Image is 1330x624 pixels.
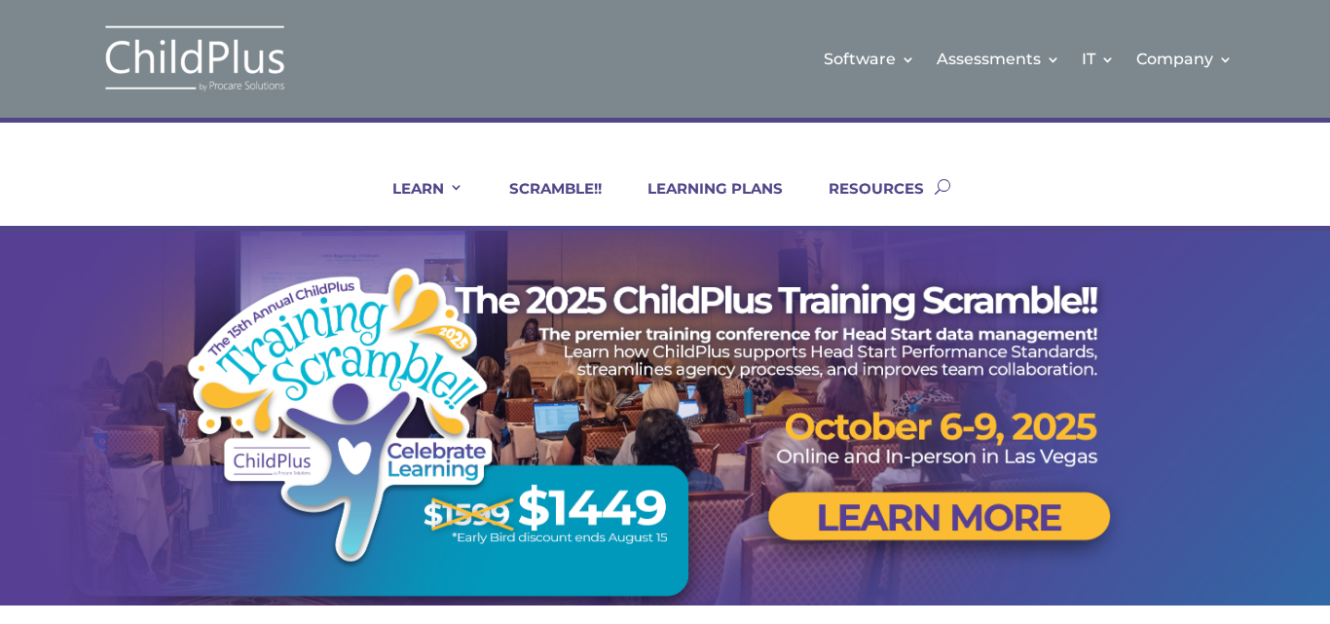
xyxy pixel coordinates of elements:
[824,19,915,98] a: Software
[368,179,463,226] a: LEARN
[623,179,783,226] a: LEARNING PLANS
[1082,19,1115,98] a: IT
[804,179,924,226] a: RESOURCES
[937,19,1060,98] a: Assessments
[485,179,602,226] a: SCRAMBLE!!
[1136,19,1233,98] a: Company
